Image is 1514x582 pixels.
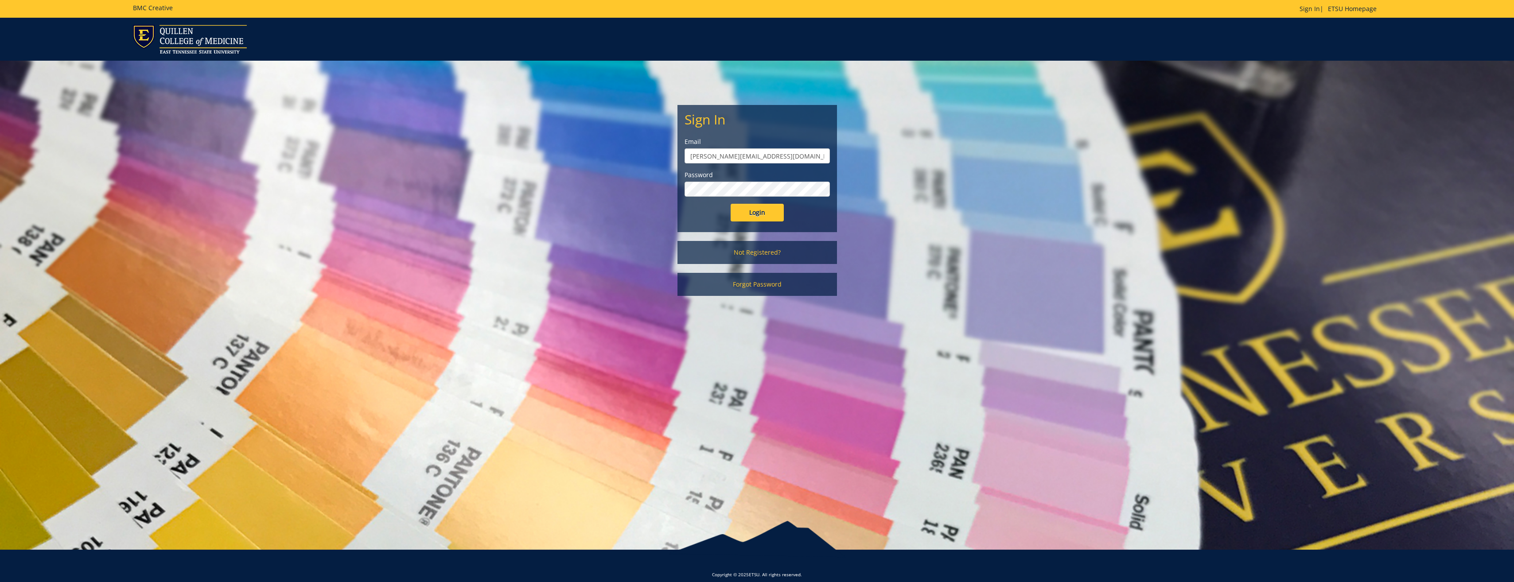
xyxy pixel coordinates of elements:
img: ETSU logo [133,25,247,54]
h5: BMC Creative [133,4,173,11]
h2: Sign In [685,112,830,127]
a: Not Registered? [677,241,837,264]
a: ETSU Homepage [1323,4,1381,13]
input: Login [731,204,784,221]
a: Sign In [1300,4,1320,13]
a: ETSU [749,571,759,578]
label: Email [685,137,830,146]
p: | [1300,4,1381,13]
label: Password [685,171,830,179]
a: Forgot Password [677,273,837,296]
